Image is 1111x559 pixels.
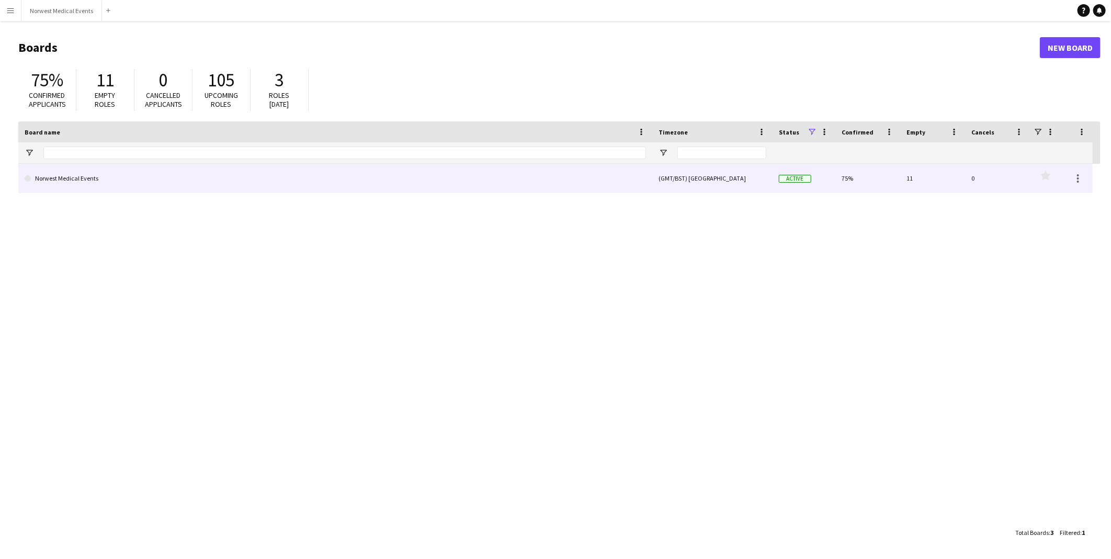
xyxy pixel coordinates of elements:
span: Total Boards [1015,529,1049,536]
span: Status [779,128,799,136]
span: Cancelled applicants [145,91,182,109]
span: Confirmed [842,128,874,136]
span: Upcoming roles [205,91,238,109]
a: Norwest Medical Events [25,164,646,193]
span: 0 [159,69,168,92]
div: : [1060,522,1085,543]
span: 105 [208,69,235,92]
button: Norwest Medical Events [21,1,102,21]
span: 3 [1050,529,1053,536]
span: 11 [96,69,114,92]
span: Empty [906,128,925,136]
button: Open Filter Menu [25,148,34,158]
span: Confirmed applicants [29,91,66,109]
a: New Board [1040,37,1101,58]
div: (GMT/BST) [GEOGRAPHIC_DATA] [652,164,773,193]
div: 75% [835,164,900,193]
span: Board name [25,128,60,136]
button: Open Filter Menu [659,148,668,158]
span: Cancels [971,128,994,136]
h1: Boards [18,40,1040,55]
span: 1 [1082,529,1085,536]
input: Timezone Filter Input [677,147,766,159]
span: Roles [DATE] [269,91,290,109]
div: 0 [965,164,1030,193]
span: Empty roles [95,91,116,109]
span: 75% [31,69,63,92]
input: Board name Filter Input [43,147,646,159]
span: 3 [275,69,284,92]
div: 11 [900,164,965,193]
span: Timezone [659,128,688,136]
span: Active [779,175,811,183]
span: Filtered [1060,529,1080,536]
div: : [1015,522,1053,543]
